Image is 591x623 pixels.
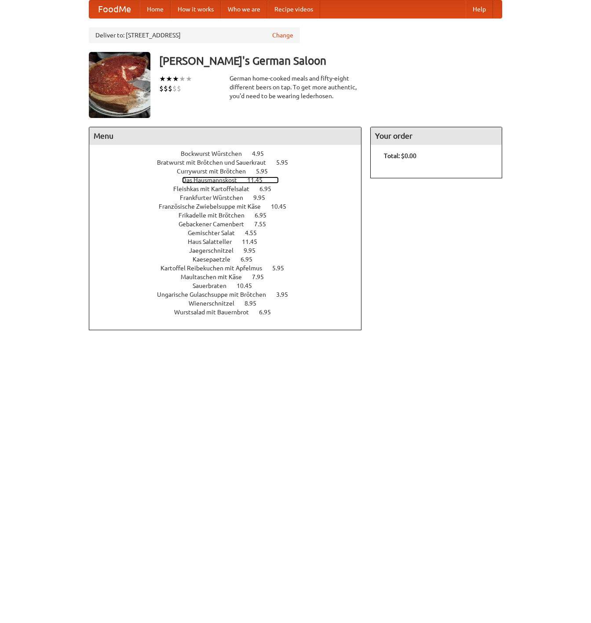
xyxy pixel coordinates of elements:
img: angular.jpg [89,52,150,118]
a: Maultaschen mit Käse 7.95 [181,273,280,280]
span: Frankfurter Würstchen [180,194,252,201]
span: Currywurst mit Brötchen [177,168,255,175]
span: Kartoffel Reibekuchen mit Apfelmus [161,265,271,272]
span: Französische Zwiebelsuppe mit Käse [159,203,270,210]
span: 4.55 [245,229,266,236]
li: $ [177,84,181,93]
a: Fleishkas mit Kartoffelsalat 6.95 [173,185,288,192]
span: 4.95 [252,150,273,157]
span: Das Hausmannskost [182,177,246,184]
a: Help [466,0,493,18]
span: 5.95 [276,159,297,166]
span: Haus Salatteller [188,238,241,245]
a: FoodMe [89,0,140,18]
a: Home [140,0,171,18]
span: Ungarische Gulaschsuppe mit Brötchen [157,291,275,298]
span: 6.95 [259,309,280,316]
a: Französische Zwiebelsuppe mit Käse 10.45 [159,203,303,210]
li: ★ [166,74,172,84]
li: $ [164,84,168,93]
span: 11.45 [242,238,266,245]
a: How it works [171,0,221,18]
a: Recipe videos [267,0,320,18]
h4: Menu [89,127,361,145]
span: 6.95 [241,256,261,263]
a: Change [272,31,293,40]
li: ★ [179,74,186,84]
a: Gemischter Salat 4.55 [188,229,273,236]
span: 6.95 [255,212,275,219]
span: Bratwurst mit Brötchen und Sauerkraut [157,159,275,166]
span: Jaegerschnitzel [189,247,242,254]
a: Haus Salatteller 11.45 [188,238,274,245]
h4: Your order [371,127,502,145]
h3: [PERSON_NAME]'s German Saloon [159,52,502,70]
span: 11.45 [247,177,271,184]
span: Fleishkas mit Kartoffelsalat [173,185,258,192]
span: 6.95 [259,185,280,192]
a: Bratwurst mit Brötchen und Sauerkraut 5.95 [157,159,304,166]
span: Gebackener Camenbert [179,221,253,228]
a: Kaesepaetzle 6.95 [193,256,269,263]
span: Gemischter Salat [188,229,244,236]
a: Bockwurst Würstchen 4.95 [181,150,280,157]
span: 9.95 [244,247,264,254]
a: Jaegerschnitzel 9.95 [189,247,272,254]
span: Wurstsalad mit Bauernbrot [174,309,258,316]
span: 8.95 [244,300,265,307]
a: Currywurst mit Brötchen 5.95 [177,168,284,175]
b: Total: $0.00 [384,152,416,159]
span: Kaesepaetzle [193,256,239,263]
span: Maultaschen mit Käse [181,273,251,280]
a: Wurstsalad mit Bauernbrot 6.95 [174,309,287,316]
div: Deliver to: [STREET_ADDRESS] [89,27,300,43]
span: 5.95 [256,168,277,175]
span: Wienerschnitzel [189,300,243,307]
span: 3.95 [276,291,297,298]
span: Frikadelle mit Brötchen [179,212,253,219]
a: Sauerbraten 10.45 [193,282,268,289]
span: 7.95 [252,273,273,280]
a: Frankfurter Würstchen 9.95 [180,194,281,201]
span: 7.55 [254,221,275,228]
span: 5.95 [272,265,293,272]
a: Who we are [221,0,267,18]
a: Frikadelle mit Brötchen 6.95 [179,212,283,219]
li: ★ [159,74,166,84]
li: ★ [186,74,192,84]
span: Bockwurst Würstchen [181,150,251,157]
a: Das Hausmannskost 11.45 [182,177,279,184]
a: Gebackener Camenbert 7.55 [179,221,282,228]
li: $ [172,84,177,93]
span: 10.45 [237,282,261,289]
span: 9.95 [253,194,274,201]
a: Ungarische Gulaschsuppe mit Brötchen 3.95 [157,291,304,298]
li: ★ [172,74,179,84]
a: Wienerschnitzel 8.95 [189,300,273,307]
span: Sauerbraten [193,282,235,289]
div: German home-cooked meals and fifty-eight different beers on tap. To get more authentic, you'd nee... [230,74,361,100]
li: $ [168,84,172,93]
li: $ [159,84,164,93]
span: 10.45 [271,203,295,210]
a: Kartoffel Reibekuchen mit Apfelmus 5.95 [161,265,300,272]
